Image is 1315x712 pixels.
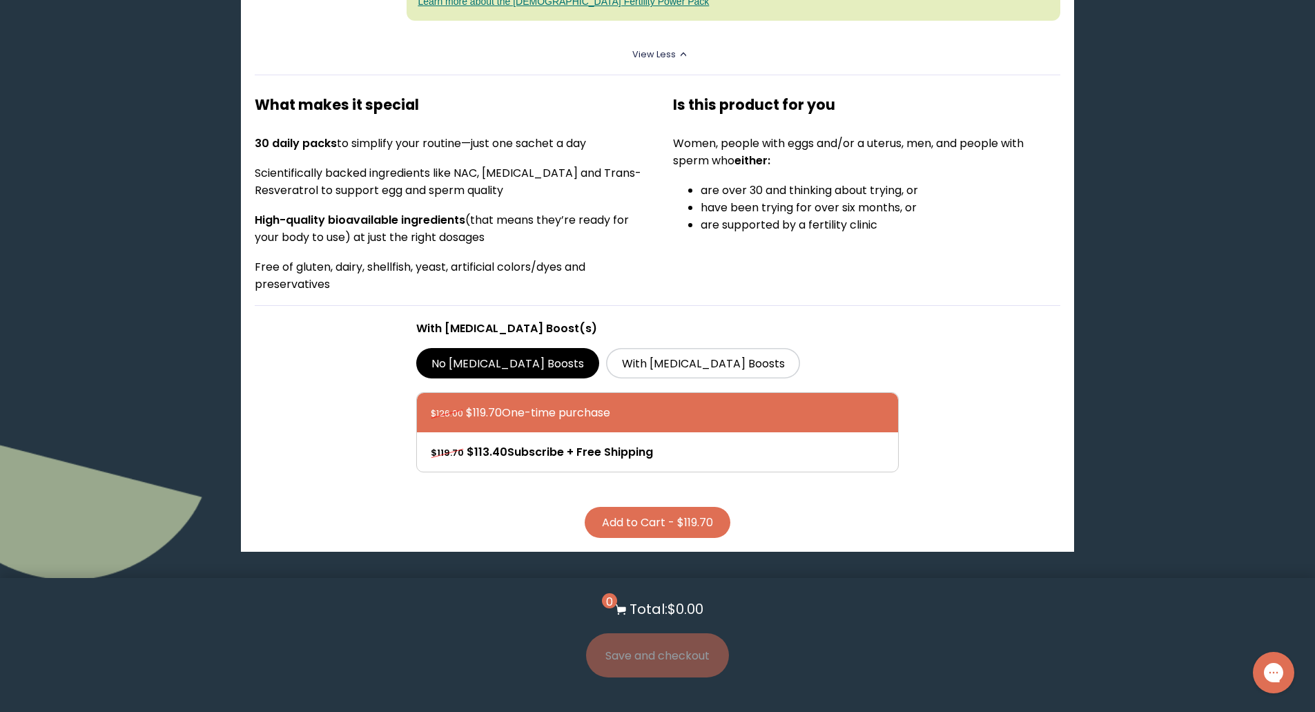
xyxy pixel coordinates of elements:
[701,199,1060,216] li: have been trying for over six months, or
[606,348,800,378] label: With [MEDICAL_DATA] Boosts
[416,320,899,337] p: With [MEDICAL_DATA] Boost(s)
[255,164,642,199] p: Scientifically backed ingredients like NAC, [MEDICAL_DATA] and Trans-Resveratrol to support egg a...
[416,348,600,378] label: No [MEDICAL_DATA] Boosts
[1246,647,1301,698] iframe: Gorgias live chat messenger
[255,94,642,115] h4: What makes it special
[255,258,642,293] p: Free of gluten, dairy, shellfish, yeast, artificial colors/dyes and preservatives
[255,211,642,246] p: (that means they’re ready for your body to use) at just the right dosages
[255,212,465,228] strong: High-quality bioavailable ingredients
[734,153,770,169] strong: either:
[680,51,692,58] i: <
[632,48,683,61] summary: View Less <
[630,599,703,619] p: Total: $0.00
[602,593,617,608] span: 0
[673,94,1060,115] h4: Is this product for you
[255,135,337,151] strong: 30 daily packs
[673,135,1060,169] p: Women, people with eggs and/or a uterus, men, and people with sperm who
[586,633,729,677] button: Save and checkout
[701,182,1060,199] li: are over 30 and thinking about trying, or
[255,135,642,152] p: to simplify your routine—just one sachet a day
[701,216,1060,233] li: are supported by a fertility clinic
[585,507,730,538] button: Add to Cart - $119.70
[632,48,676,60] span: View Less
